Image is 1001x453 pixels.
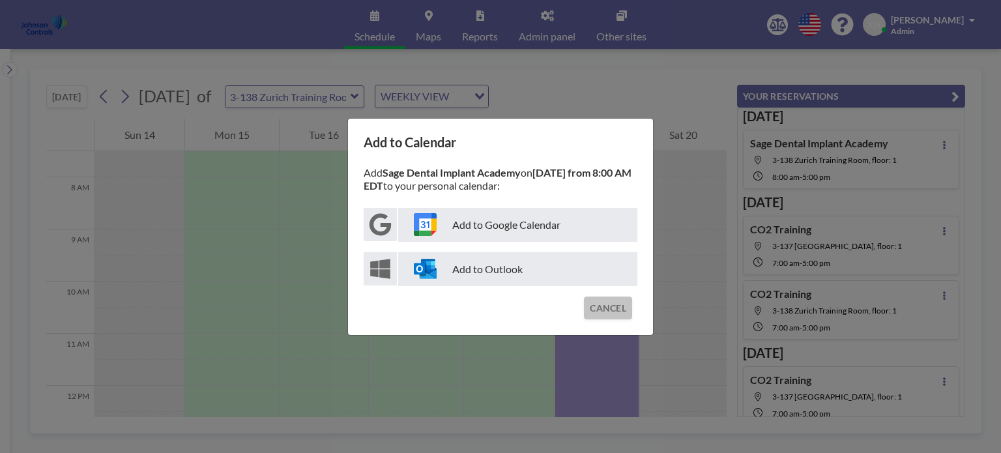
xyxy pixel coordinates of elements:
p: Add to Google Calendar [398,208,637,242]
button: CANCEL [584,297,632,319]
strong: Sage Dental Implant Academy [383,166,521,179]
img: windows-outlook-icon.svg [414,257,437,280]
h3: Add to Calendar [364,134,637,151]
button: Add to Google Calendar [364,208,637,242]
strong: [DATE] from 8:00 AM EDT [364,166,631,192]
p: Add to Outlook [398,252,637,286]
p: Add on to your personal calendar: [364,166,637,192]
img: google-calendar-icon.svg [414,213,437,236]
button: Add to Outlook [364,252,637,286]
